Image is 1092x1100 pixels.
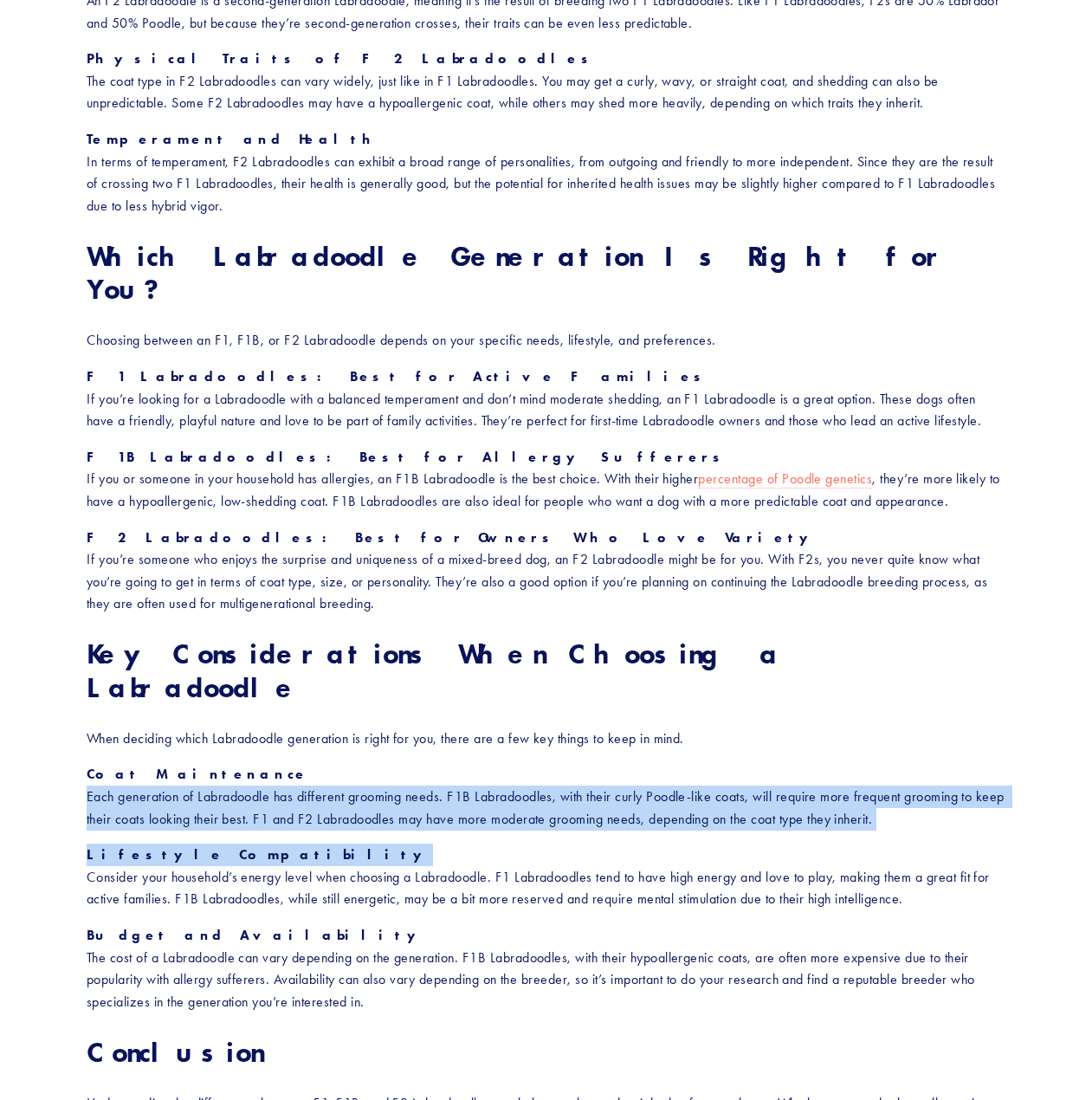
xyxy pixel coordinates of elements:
[87,763,1005,830] p: Each generation of Labradoodle has different grooming needs. F1B Labradoodles, with their curly P...
[87,529,820,546] strong: F2 Labradoodles: Best for Owners Who Love Variety
[87,48,1005,114] p: The coat type in F2 Labradoodles can vary widely, just like in F1 Labradoodles. You may get a cur...
[87,446,1005,513] p: If you or someone in your household has allergies, an F1B Labradoodle is the best choice. With th...
[87,1035,262,1069] strong: Conclusion
[87,844,1005,910] p: Consider your household’s energy level when choosing a Labradoodle. F1 Labradoodles tend to have ...
[87,766,309,782] strong: Coat Maintenance
[87,368,711,385] strong: F1 Labradoodles: Best for Active Families
[87,329,1005,352] p: Choosing between an F1, F1B, or F2 Labradoodle depends on your specific needs, lifestyle, and pre...
[698,470,872,489] a: percentage of Poodle genetics
[87,131,381,147] strong: Temperament and Health
[87,449,729,465] strong: F1B Labradoodles: Best for Allergy Sufferers
[87,637,804,703] strong: Key Considerations When Choosing a Labradoodle
[87,239,974,306] strong: Which Labradoodle Generation Is Right for You?
[87,366,1005,432] p: If you’re looking for a Labradoodle with a balanced temperament and don’t mind moderate shedding,...
[87,927,427,943] strong: Budget and Availability
[87,728,1005,750] p: When deciding which Labradoodle generation is right for you, there are a few key things to keep i...
[87,924,1005,1013] p: The cost of a Labradoodle can vary depending on the generation. F1B Labradoodles, with their hypo...
[87,527,1005,615] p: If you’re someone who enjoys the surprise and uniqueness of a mixed-breed dog, an F2 Labradoodle ...
[87,128,1005,217] p: In terms of temperament, F2 Labradoodles can exhibit a broad range of personalities, from outgoin...
[87,50,598,67] strong: Physical Traits of F2 Labradoodles
[87,846,433,863] strong: Lifestyle Compatibility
